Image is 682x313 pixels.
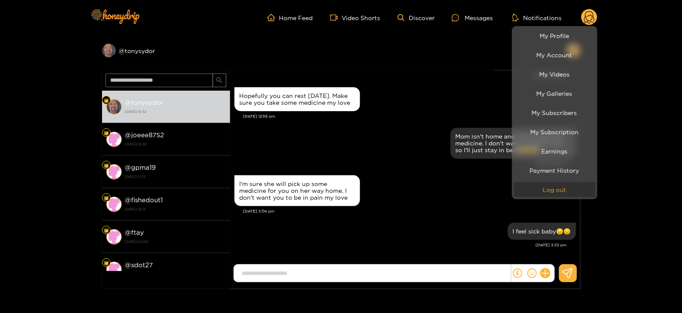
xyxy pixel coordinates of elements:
a: My Subscription [514,124,595,139]
button: Log out [514,182,595,197]
a: My Galleries [514,86,595,101]
a: My Subscribers [514,105,595,120]
a: My Profile [514,28,595,43]
a: My Account [514,47,595,62]
a: Payment History [514,163,595,178]
a: My Videos [514,67,595,82]
a: Earnings [514,144,595,159]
